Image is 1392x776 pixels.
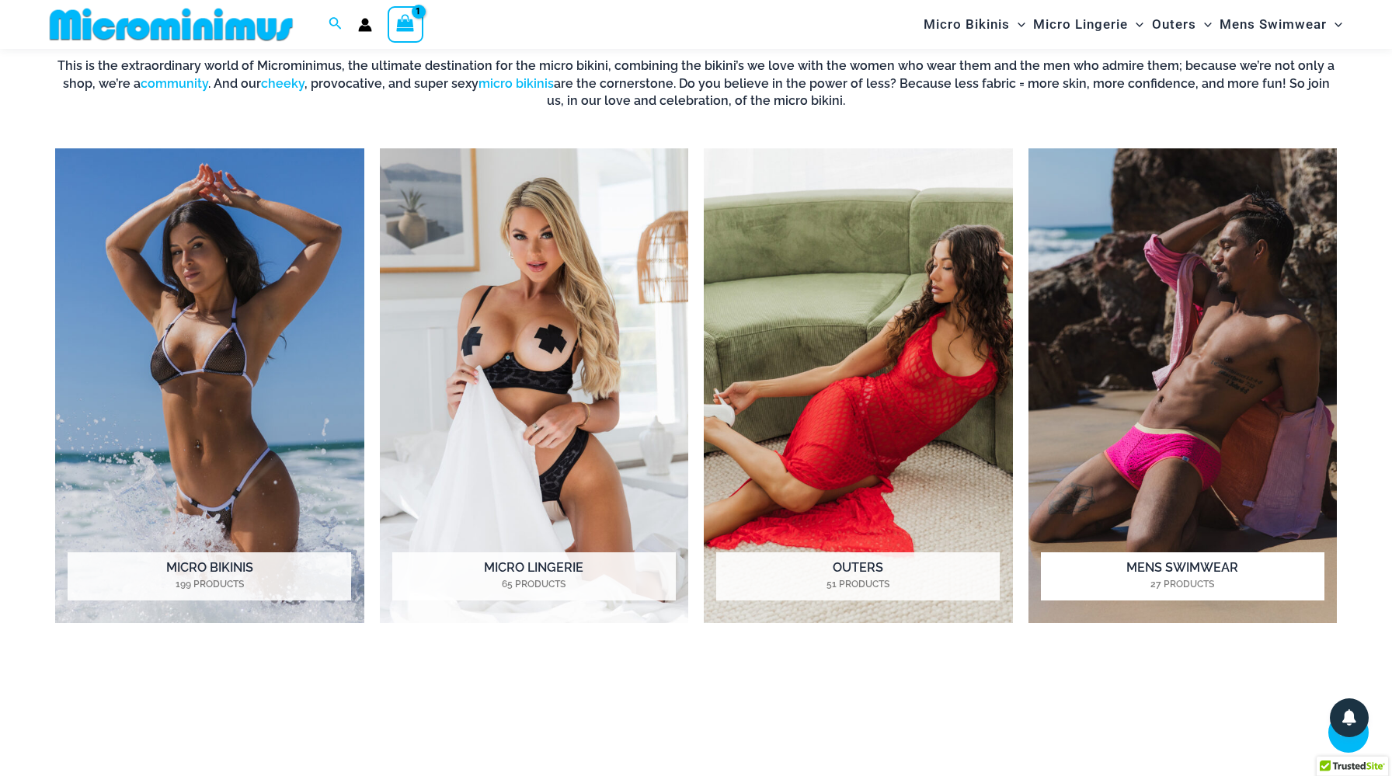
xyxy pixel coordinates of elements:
h2: Micro Bikinis [68,552,351,600]
a: cheeky [261,76,304,91]
span: Micro Lingerie [1033,5,1128,44]
img: Micro Bikinis [55,148,364,623]
a: community [141,76,208,91]
span: Mens Swimwear [1220,5,1327,44]
a: Visit product category Outers [704,148,1013,623]
a: Search icon link [329,15,343,34]
h2: Mens Swimwear [1041,552,1324,600]
h6: This is the extraordinary world of Microminimus, the ultimate destination for the micro bikini, c... [55,57,1337,110]
mark: 65 Products [392,577,676,591]
h2: Micro Lingerie [392,552,676,600]
span: Menu Toggle [1128,5,1143,44]
nav: Site Navigation [917,2,1348,47]
h2: Outers [716,552,1000,600]
a: View Shopping Cart, 1 items [388,6,423,42]
span: Menu Toggle [1327,5,1342,44]
span: Micro Bikinis [924,5,1010,44]
a: Visit product category Micro Lingerie [380,148,689,623]
mark: 199 Products [68,577,351,591]
span: Menu Toggle [1010,5,1025,44]
a: OutersMenu ToggleMenu Toggle [1148,5,1216,44]
mark: 27 Products [1041,577,1324,591]
a: Micro BikinisMenu ToggleMenu Toggle [920,5,1029,44]
img: MM SHOP LOGO FLAT [43,7,299,42]
a: Visit product category Micro Bikinis [55,148,364,623]
a: Account icon link [358,18,372,32]
img: Micro Lingerie [380,148,689,623]
img: Mens Swimwear [1028,148,1338,623]
mark: 51 Products [716,577,1000,591]
a: Micro LingerieMenu ToggleMenu Toggle [1029,5,1147,44]
span: Menu Toggle [1196,5,1212,44]
a: micro bikinis [478,76,554,91]
img: Outers [704,148,1013,623]
a: Visit product category Mens Swimwear [1028,148,1338,623]
a: Mens SwimwearMenu ToggleMenu Toggle [1216,5,1346,44]
span: Outers [1152,5,1196,44]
